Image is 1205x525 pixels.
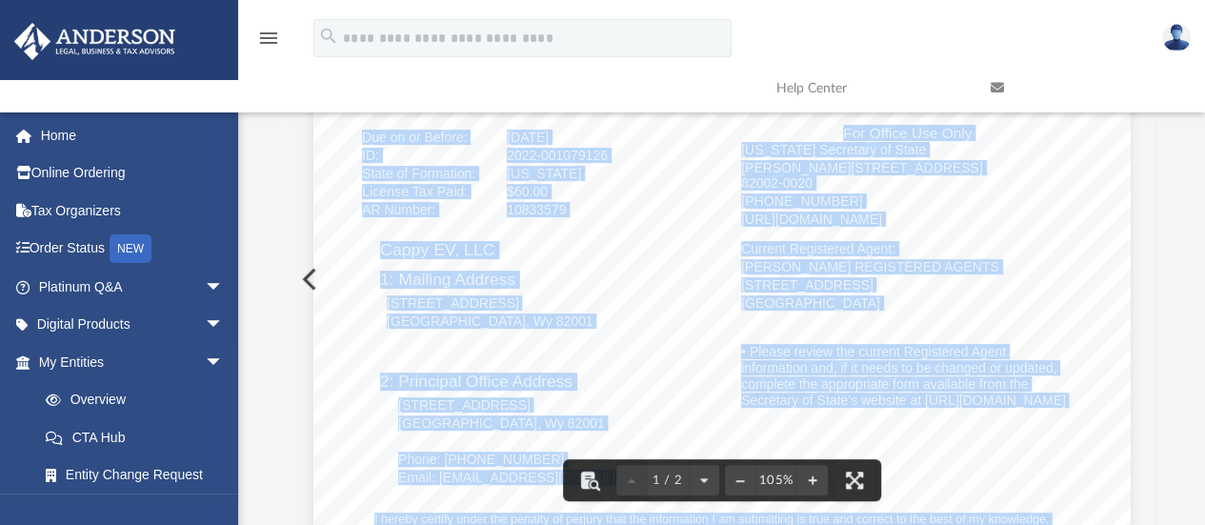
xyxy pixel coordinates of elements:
span: [URL][DOMAIN_NAME] [741,212,882,226]
img: User Pic [1162,24,1191,51]
button: Toggle findbar [569,459,611,501]
span: complete the appropriate form available from the [741,377,1028,391]
span: [GEOGRAPHIC_DATA], Wy 82001 [398,416,605,430]
span: [PERSON_NAME][STREET_ADDRESS] [741,161,983,174]
span: 1: Mailing Address [380,273,515,289]
span: [STREET_ADDRESS] [387,296,519,310]
a: Home [13,116,252,154]
span: 1 / 2 [647,475,689,487]
i: search [318,26,339,47]
a: My Entitiesarrow_drop_down [13,343,252,381]
button: 1 / 2 [647,459,689,501]
span: Cappy EV, LLC [380,243,494,259]
span: AR Number: [362,203,435,216]
button: Enter fullscreen [833,459,875,501]
div: Current zoom level [755,475,797,487]
span: Current Registered Agent: [741,242,895,255]
span: [US_STATE] Secretary of State [741,143,926,156]
span: information and, if it needs to be changed or updated, [741,361,1056,374]
a: Entity Change Request [27,456,252,495]
button: Zoom in [797,459,828,501]
button: Zoom out [725,459,755,501]
span: Email: [EMAIL_ADDRESS][DOMAIN_NAME] [398,471,665,484]
span: [GEOGRAPHIC_DATA], Wy 82001 [387,314,593,328]
span: arrow_drop_down [205,343,243,382]
span: License Tax Paid: [362,185,468,198]
span: State of Formation: [362,167,475,180]
span: [PHONE_NUMBER] [741,194,863,208]
span: 10833579 [507,203,566,216]
span: [PERSON_NAME] REGISTERED AGENTS [741,260,999,273]
a: CTA Hub [27,418,252,456]
span: 2022-001079126 [507,149,608,162]
div: Document Viewer [287,33,1157,525]
a: Order StatusNEW [13,230,252,269]
button: Next page [689,459,719,501]
span: $60.00 [507,185,548,198]
span: [DATE] [507,131,549,144]
a: Overview [27,381,252,419]
div: File preview [287,33,1157,525]
a: menu [257,36,280,50]
a: Platinum Q&Aarrow_drop_down [13,268,252,306]
span: Phone: [PHONE_NUMBER] [398,453,564,466]
span: arrow_drop_down [205,306,243,345]
a: Online Ordering [13,154,252,192]
span: Secretary of State’s website at [URL][DOMAIN_NAME] [741,394,1066,407]
span: 82002-0020 [741,176,813,190]
span: • Please review the current Registered Agent [741,345,1006,358]
span: 2: Principal Office Address [380,374,572,391]
span: [GEOGRAPHIC_DATA] [741,296,880,310]
span: [STREET_ADDRESS] [741,278,874,292]
span: For Office Use Only [843,126,972,140]
button: Previous File [287,252,329,306]
span: Due on or Before: [362,131,467,144]
i: menu [257,27,280,50]
span: [US_STATE] [507,167,581,180]
div: NEW [110,234,151,263]
a: Help Center [762,50,976,126]
span: arrow_drop_down [205,268,243,307]
span: ID: [362,149,379,162]
a: Digital Productsarrow_drop_down [13,306,252,344]
img: Anderson Advisors Platinum Portal [9,23,181,60]
span: [STREET_ADDRESS] [398,398,531,412]
a: Tax Organizers [13,192,252,230]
